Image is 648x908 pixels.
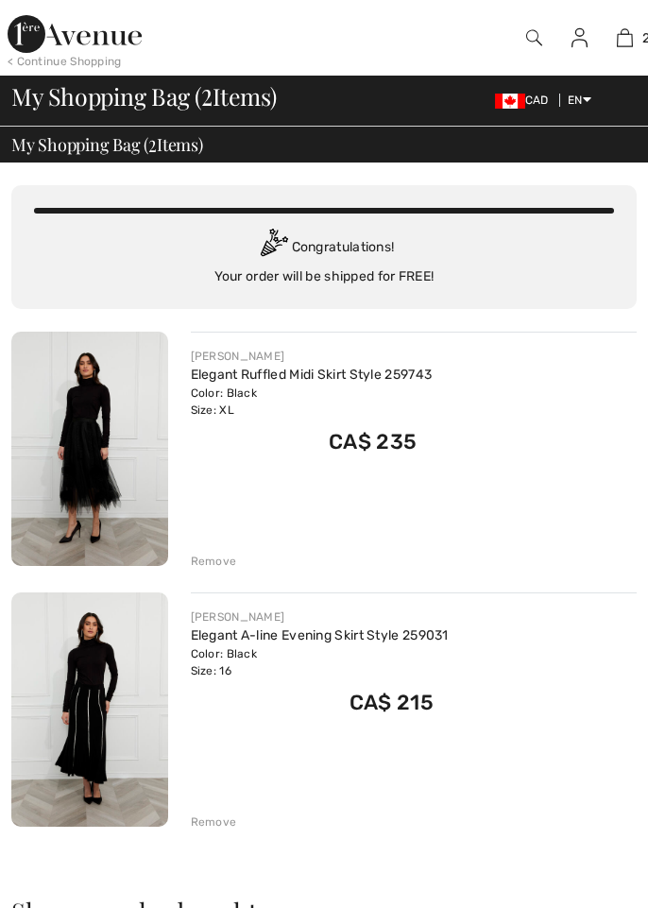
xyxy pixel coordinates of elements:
span: 2 [201,79,213,110]
div: [PERSON_NAME] [191,608,449,625]
span: My Shopping Bag ( Items) [11,85,277,109]
span: EN [568,94,591,107]
div: Remove [191,814,237,831]
span: CA$ 235 [329,429,417,454]
img: Canadian Dollar [495,94,525,109]
a: Sign In [556,26,603,49]
img: Elegant A-line Evening Skirt Style 259031 [11,592,168,827]
img: 1ère Avenue [8,15,142,53]
a: Elegant A-line Evening Skirt Style 259031 [191,627,449,643]
div: Remove [191,553,237,570]
div: Color: Black Size: XL [191,385,433,419]
div: Congratulations! Your order will be shipped for FREE! [34,229,614,286]
span: My Shopping Bag ( Items) [11,136,203,153]
a: 2 [604,26,647,49]
div: < Continue Shopping [8,53,122,70]
span: CAD [495,94,556,107]
a: Elegant Ruffled Midi Skirt Style 259743 [191,367,433,383]
span: CA$ 215 [350,690,434,715]
img: Elegant Ruffled Midi Skirt Style 259743 [11,332,168,566]
div: Color: Black Size: 16 [191,645,449,679]
img: Congratulation2.svg [254,229,292,266]
img: My Bag [617,26,633,49]
span: 2 [148,132,157,154]
div: [PERSON_NAME] [191,348,433,365]
img: My Info [571,26,588,49]
img: search the website [526,26,542,49]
